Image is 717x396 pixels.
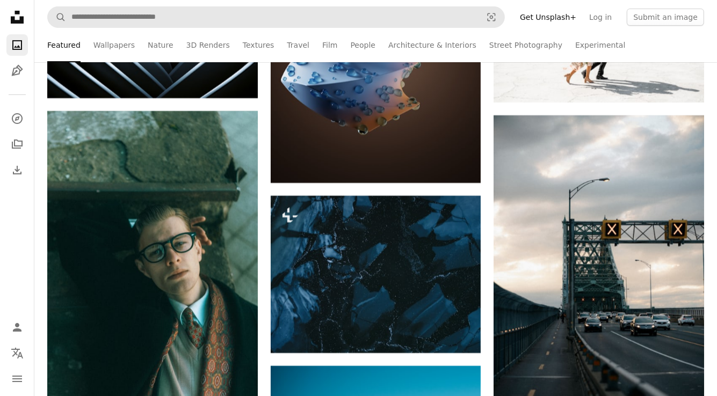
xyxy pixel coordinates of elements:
[6,6,28,30] a: Home — Unsplash
[287,28,309,62] a: Travel
[6,368,28,390] button: Menu
[479,7,504,27] button: Visual search
[47,6,505,28] form: Find visuals sitewide
[575,28,625,62] a: Experimental
[322,28,337,62] a: Film
[388,28,476,62] a: Architecture & Interiors
[351,28,376,62] a: People
[47,264,258,274] a: A man in a suit and tie leaning against a wall
[627,9,704,26] button: Submit an image
[148,28,173,62] a: Nature
[48,7,66,27] button: Search Unsplash
[6,159,28,181] a: Download History
[6,134,28,155] a: Collections
[583,9,618,26] a: Log in
[6,60,28,82] a: Illustrations
[186,28,230,62] a: 3D Renders
[6,317,28,338] a: Log in / Sign up
[271,196,481,353] img: a close up of a black and blue background
[489,28,562,62] a: Street Photography
[513,9,583,26] a: Get Unsplash+
[6,34,28,56] a: Photos
[271,269,481,279] a: a close up of a black and blue background
[494,268,704,277] a: Cars driving on a bridge under cloudy sky.
[6,342,28,364] button: Language
[6,108,28,129] a: Explore
[243,28,274,62] a: Textures
[93,28,135,62] a: Wallpapers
